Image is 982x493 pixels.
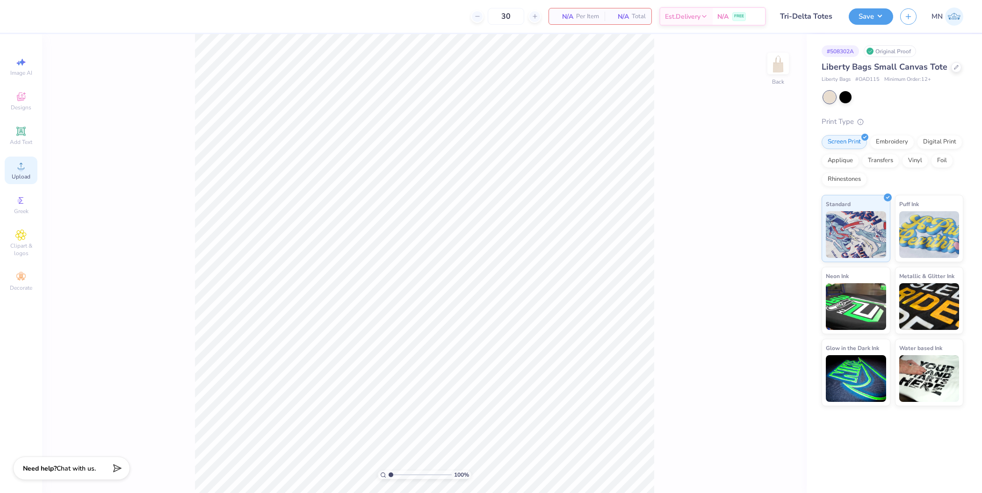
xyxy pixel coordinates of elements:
[23,464,57,473] strong: Need help?
[902,154,928,168] div: Vinyl
[822,61,947,72] span: Liberty Bags Small Canvas Tote
[772,78,784,86] div: Back
[864,45,916,57] div: Original Proof
[773,7,842,26] input: Untitled Design
[899,271,954,281] span: Metallic & Glitter Ink
[826,355,886,402] img: Glow in the Dark Ink
[10,284,32,292] span: Decorate
[822,76,851,84] span: Liberty Bags
[555,12,573,21] span: N/A
[769,54,787,73] img: Back
[822,135,867,149] div: Screen Print
[665,12,700,21] span: Est. Delivery
[826,343,879,353] span: Glow in the Dark Ink
[826,283,886,330] img: Neon Ink
[826,199,851,209] span: Standard
[899,211,960,258] img: Puff Ink
[11,104,31,111] span: Designs
[870,135,914,149] div: Embroidery
[945,7,963,26] img: Mark Navarro
[899,283,960,330] img: Metallic & Glitter Ink
[917,135,962,149] div: Digital Print
[899,343,942,353] span: Water based Ink
[5,242,37,257] span: Clipart & logos
[931,154,953,168] div: Foil
[10,138,32,146] span: Add Text
[734,13,744,20] span: FREE
[12,173,30,180] span: Upload
[862,154,899,168] div: Transfers
[855,76,880,84] span: # OAD115
[931,11,943,22] span: MN
[849,8,893,25] button: Save
[454,471,469,479] span: 100 %
[826,271,849,281] span: Neon Ink
[826,211,886,258] img: Standard
[14,207,29,215] span: Greek
[488,8,524,25] input: – –
[899,199,919,209] span: Puff Ink
[632,12,646,21] span: Total
[57,464,96,473] span: Chat with us.
[822,116,963,127] div: Print Type
[931,7,963,26] a: MN
[884,76,931,84] span: Minimum Order: 12 +
[10,69,32,77] span: Image AI
[717,12,729,21] span: N/A
[610,12,629,21] span: N/A
[576,12,599,21] span: Per Item
[822,45,859,57] div: # 508302A
[822,172,867,186] div: Rhinestones
[899,355,960,402] img: Water based Ink
[822,154,859,168] div: Applique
